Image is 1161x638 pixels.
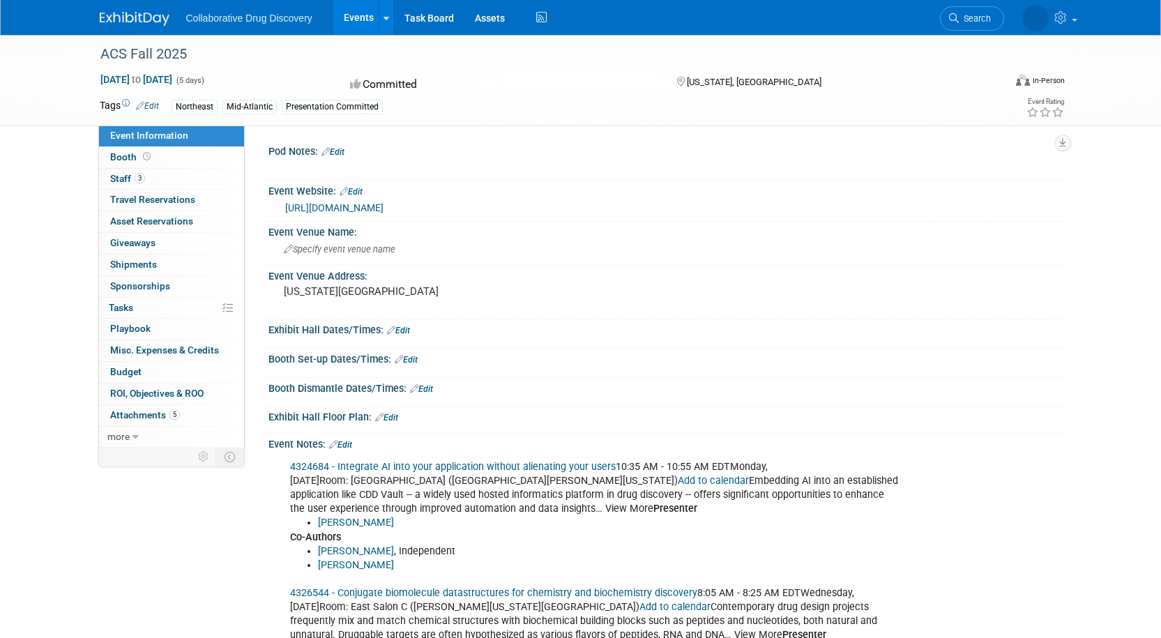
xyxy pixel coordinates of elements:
[395,355,418,365] a: Edit
[110,259,157,270] span: Shipments
[268,434,1062,452] div: Event Notes:
[110,215,193,227] span: Asset Reservations
[110,173,145,184] span: Staff
[99,190,244,211] a: Travel Reservations
[175,76,204,85] span: (5 days)
[222,100,277,114] div: Mid-Atlantic
[268,349,1062,367] div: Booth Set-up Dates/Times:
[99,362,244,383] a: Budget
[268,181,1062,199] div: Event Website:
[99,383,244,404] a: ROI, Objectives & ROO
[100,73,173,86] span: [DATE] [DATE]
[99,340,244,361] a: Misc. Expenses & Credits
[99,427,244,448] a: more
[135,173,145,183] span: 3
[282,100,383,114] div: Presentation Committed
[99,126,244,146] a: Event Information
[1026,98,1064,105] div: Event Rating
[99,298,244,319] a: Tasks
[284,244,395,255] span: Specify event venue name
[1016,75,1030,86] img: Format-Inperson.png
[110,409,180,420] span: Attachments
[922,73,1065,93] div: Event Format
[100,12,169,26] img: ExhibitDay
[130,74,143,85] span: to
[99,169,244,190] a: Staff3
[653,503,697,515] b: Presenter
[110,194,195,205] span: Travel Reservations
[169,409,180,420] span: 5
[136,101,159,111] a: Edit
[110,388,204,399] span: ROI, Objectives & ROO
[268,378,1062,396] div: Booth Dismantle Dates/Times:
[678,475,749,487] a: Add to calendar
[318,545,394,557] a: [PERSON_NAME]
[99,319,244,340] a: Playbook
[99,211,244,232] a: Asset Reservations
[110,323,151,334] span: Playbook
[346,73,654,97] div: Committed
[96,42,983,67] div: ACS Fall 2025
[99,147,244,168] a: Booth
[285,202,384,213] a: [URL][DOMAIN_NAME]
[99,233,244,254] a: Giveaways
[110,237,155,248] span: Giveaways
[186,13,312,24] span: Collaborative Drug Discovery
[110,366,142,377] span: Budget
[318,559,394,571] a: [PERSON_NAME]
[290,531,341,543] b: Co-Authors
[110,151,153,162] span: Booth
[268,222,1062,239] div: Event Venue Name:
[290,461,616,473] a: 4324684 - Integrate AI into your application without alienating your users
[321,147,344,157] a: Edit
[140,151,153,162] span: Booth not reserved yet
[268,407,1062,425] div: Exhibit Hall Floor Plan:
[99,276,244,297] a: Sponsorships
[215,448,244,466] td: Toggle Event Tabs
[107,431,130,442] span: more
[639,601,711,613] a: Add to calendar
[1022,5,1049,31] img: Jacqueline Macia
[268,319,1062,337] div: Exhibit Hall Dates/Times:
[375,413,398,423] a: Edit
[687,77,821,87] span: [US_STATE], [GEOGRAPHIC_DATA]
[329,440,352,450] a: Edit
[109,302,133,313] span: Tasks
[268,141,1062,159] div: Pod Notes:
[110,344,219,356] span: Misc. Expenses & Credits
[410,384,433,394] a: Edit
[318,545,900,559] li: , Independent
[284,285,584,298] pre: [US_STATE][GEOGRAPHIC_DATA]
[100,98,159,114] td: Tags
[110,280,170,291] span: Sponsorships
[959,13,991,24] span: Search
[340,187,363,197] a: Edit
[940,6,1004,31] a: Search
[290,587,697,599] a: 4326544 - Conjugate biomolecule datastructures for chemistry and biochemistry discovery
[318,517,394,529] a: [PERSON_NAME]
[172,100,218,114] div: Northeast
[1032,75,1065,86] div: In-Person
[99,255,244,275] a: Shipments
[99,405,244,426] a: Attachments5
[192,448,216,466] td: Personalize Event Tab Strip
[110,130,188,141] span: Event Information
[268,266,1062,283] div: Event Venue Address:
[387,326,410,335] a: Edit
